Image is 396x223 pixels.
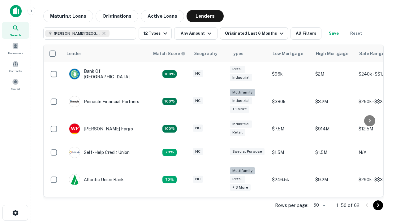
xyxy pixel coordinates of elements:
span: Search [10,33,21,37]
div: Types [230,50,243,57]
td: $200k [269,195,312,219]
div: Lender [67,50,81,57]
td: $3.3M [312,195,355,219]
p: Rows per page: [275,202,308,209]
div: Atlantic Union Bank [69,174,124,185]
th: Capitalize uses an advanced AI algorithm to match your search with the best lender. The match sco... [149,45,190,62]
img: picture [69,147,80,158]
div: Industrial [230,120,252,128]
img: picture [69,69,80,79]
img: picture [69,124,80,134]
a: Borrowers [2,40,29,57]
th: Types [227,45,269,62]
p: 1–50 of 62 [336,202,359,209]
button: Reset [346,27,366,40]
div: Industrial [230,97,252,104]
td: $96k [269,62,312,86]
a: Saved [2,76,29,93]
div: Multifamily [230,89,255,96]
th: Geography [190,45,227,62]
div: Matching Properties: 10, hasApolloMatch: undefined [162,176,177,183]
div: Matching Properties: 15, hasApolloMatch: undefined [162,125,177,133]
div: + 1 more [230,106,249,113]
div: Capitalize uses an advanced AI algorithm to match your search with the best lender. The match sco... [153,50,185,57]
td: $380k [269,86,312,117]
div: Matching Properties: 11, hasApolloMatch: undefined [162,149,177,156]
td: $2M [312,62,355,86]
div: Geography [193,50,217,57]
img: picture [69,174,80,185]
td: $1.5M [269,141,312,164]
div: NC [193,125,203,132]
div: Sale Range [359,50,384,57]
div: Self-help Credit Union [69,147,130,158]
iframe: Chat Widget [365,154,396,183]
div: Low Mortgage [273,50,303,57]
h6: Match Score [153,50,184,57]
button: Lenders [187,10,224,22]
th: Lender [63,45,149,62]
span: Borrowers [8,50,23,55]
div: Pinnacle Financial Partners [69,96,139,107]
td: $1.5M [312,141,355,164]
button: All Filters [291,27,321,40]
td: $246.5k [269,164,312,195]
div: Industrial [230,74,252,81]
img: picture [69,96,80,107]
th: Low Mortgage [269,45,312,62]
td: $3.2M [312,86,355,117]
td: $914M [312,117,355,141]
div: Special Purpose [230,148,265,155]
button: Go to next page [373,200,383,210]
div: + 3 more [230,184,251,191]
div: 50 [311,201,326,210]
td: $7.5M [269,117,312,141]
div: High Mortgage [316,50,348,57]
span: Contacts [9,68,22,73]
th: High Mortgage [312,45,355,62]
button: 12 Types [139,27,172,40]
span: [PERSON_NAME][GEOGRAPHIC_DATA], [GEOGRAPHIC_DATA] [54,31,100,36]
button: Save your search to get updates of matches that match your search criteria. [324,27,344,40]
div: Retail [230,66,245,73]
button: Originations [96,10,138,22]
a: Contacts [2,58,29,75]
div: Retail [230,129,245,136]
button: Maturing Loans [43,10,93,22]
button: Any Amount [174,27,217,40]
span: Saved [11,86,20,91]
div: Originated Last 6 Months [225,30,285,37]
div: NC [193,176,203,183]
button: Originated Last 6 Months [220,27,288,40]
div: Matching Properties: 14, hasApolloMatch: undefined [162,70,177,78]
button: Active Loans [141,10,184,22]
div: NC [193,70,203,77]
div: [PERSON_NAME] Fargo [69,123,133,134]
div: Matching Properties: 25, hasApolloMatch: undefined [162,98,177,105]
div: Bank Of [GEOGRAPHIC_DATA] [69,68,143,80]
div: NC [193,148,203,155]
td: $9.2M [312,164,355,195]
img: capitalize-icon.png [10,5,22,17]
div: Multifamily [230,167,255,174]
div: Retail [230,176,245,183]
a: Search [2,22,29,39]
div: NC [193,97,203,104]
